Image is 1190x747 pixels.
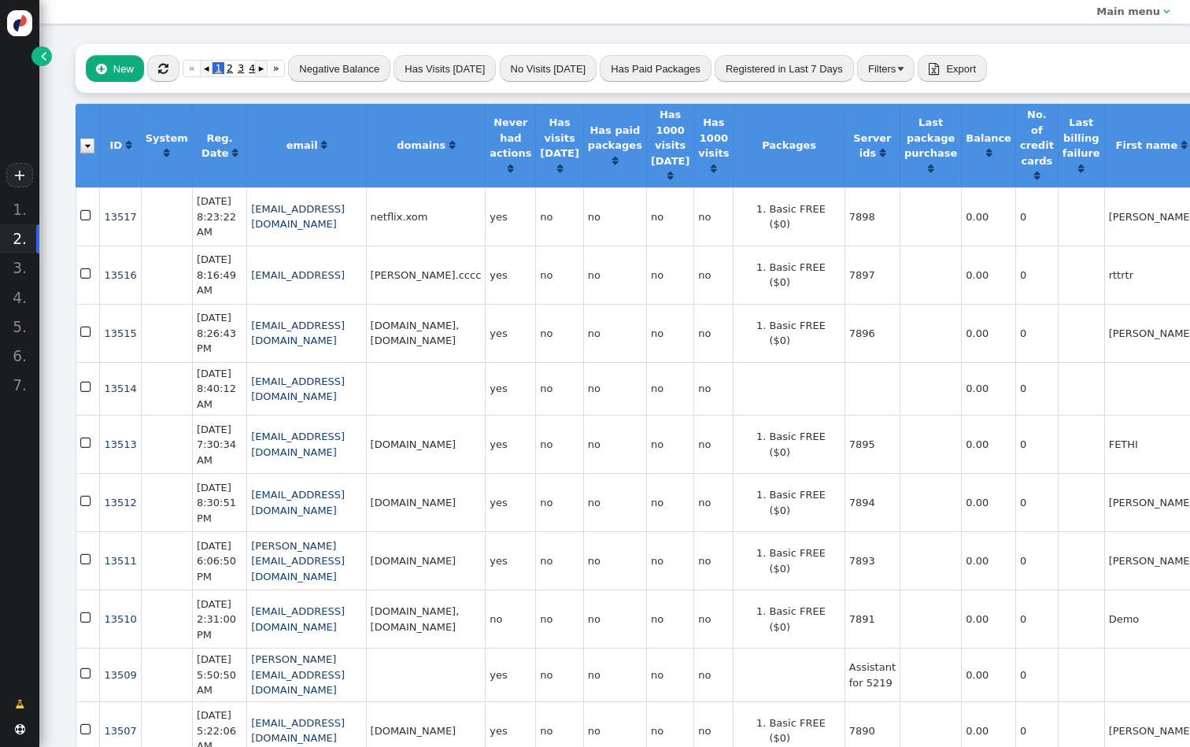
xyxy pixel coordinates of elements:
a:  [1078,163,1084,175]
span: 13517 [104,211,136,223]
td: 7896 [844,304,900,362]
td: 0.00 [961,246,1015,304]
img: logo-icon.svg [7,10,33,36]
td: no [646,590,693,648]
td: no [583,246,646,304]
b: Server ids [853,132,891,160]
a: ◂ [201,60,213,77]
td: no [583,415,646,473]
a: 13512 [104,497,136,508]
span: Click to sort [1078,164,1084,174]
span: [DATE] 8:40:12 AM [197,368,236,410]
td: no [646,648,693,701]
span: Click to sort [164,148,169,158]
td: no [535,304,582,362]
td: no [535,531,582,590]
b: domains [397,139,445,151]
span: 13510 [104,613,136,625]
span: [DATE] 8:26:43 PM [197,312,236,354]
a: [EMAIL_ADDRESS][DOMAIN_NAME] [251,203,345,231]
b: First name [1116,139,1178,151]
td: yes [485,531,535,590]
td: no [693,362,733,416]
td: no [583,362,646,416]
td: [DOMAIN_NAME] [366,415,486,473]
a:  [5,691,35,718]
img: trigger_black.png [898,67,904,71]
li: Basic FREE ($0) [769,429,840,460]
b: email [286,139,318,151]
span: [DATE] 8:16:49 AM [197,253,236,296]
li: Basic FREE ($0) [769,260,840,290]
td: no [693,246,733,304]
span: 13515 [104,327,136,339]
a: [EMAIL_ADDRESS] [251,269,345,281]
b: ID [109,139,122,151]
li: Basic FREE ($0) [769,545,840,576]
b: Main menu [1096,6,1160,17]
td: no [646,246,693,304]
span:  [80,206,94,226]
td: 0 [1015,473,1058,531]
td: no [646,531,693,590]
td: 7891 [844,590,900,648]
a: [EMAIL_ADDRESS][DOMAIN_NAME] [251,489,345,516]
a:  [31,46,51,66]
td: 0 [1015,415,1058,473]
td: 0.00 [961,473,1015,531]
a: 13511 [104,555,136,567]
td: no [535,187,582,246]
span: 2 [224,62,235,74]
td: no [583,187,646,246]
td: 0 [1015,590,1058,648]
span: Click to sort [1034,171,1040,181]
td: no [535,415,582,473]
td: 0 [1015,187,1058,246]
span:  [15,724,25,734]
span: 13507 [104,725,136,737]
a: 13516 [104,269,136,281]
td: 0.00 [961,415,1015,473]
td: no [535,246,582,304]
span: Click to sort [508,164,513,174]
a:  [986,147,992,159]
span: Click to sort [986,148,992,158]
button: Has Visits [DATE] [394,55,496,82]
td: [DOMAIN_NAME], [DOMAIN_NAME] [366,304,486,362]
td: 0.00 [961,187,1015,246]
a: [PERSON_NAME][EMAIL_ADDRESS][DOMAIN_NAME] [251,653,345,696]
a: [EMAIL_ADDRESS][DOMAIN_NAME] [251,605,345,633]
span: [DATE] 8:23:22 AM [197,195,236,238]
td: [PERSON_NAME].cccc [366,246,486,304]
td: yes [485,304,535,362]
td: 7894 [844,473,900,531]
td: no [646,187,693,246]
span:  [929,63,939,75]
li: Basic FREE ($0) [769,202,840,232]
a:  [1181,139,1187,151]
li: Basic FREE ($0) [769,604,840,634]
td: netflix.xom [366,187,486,246]
span:  [80,378,94,398]
span: 13513 [104,438,136,450]
span: Click to sort [928,164,933,174]
td: yes [485,473,535,531]
td: 0.00 [961,362,1015,416]
li: Basic FREE ($0) [769,487,840,518]
b: Has 1000 visits [DATE] [651,109,689,167]
span:  [96,63,106,75]
span: Click to sort [232,148,238,158]
span:  [80,720,94,740]
a:  [449,139,455,151]
td: 7893 [844,531,900,590]
td: no [485,590,535,648]
td: 7895 [844,415,900,473]
a:  [1034,170,1040,182]
a:  [711,163,716,175]
a: 13514 [104,383,136,394]
td: yes [485,246,535,304]
span: Click to sort [667,171,673,181]
a:  [557,163,563,175]
a:  [667,170,673,182]
span: Click to sort [711,164,716,174]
